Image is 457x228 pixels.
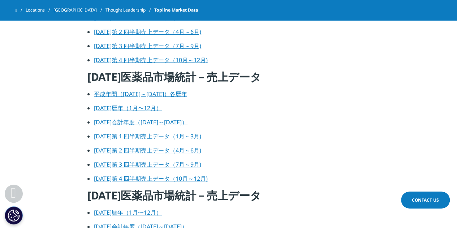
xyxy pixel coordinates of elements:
span: Topline Market Data [154,4,198,17]
a: [DATE]第 3 四半期売上データ（7月～9月) [94,160,201,168]
button: Cookie 設定 [5,206,23,224]
a: [DATE]暦年（1月〜12月） [94,208,162,216]
a: [DATE]第 4 四半期売上データ（10月～12月) [94,56,208,64]
a: Contact Us [401,192,450,208]
a: [DATE]第 2 四半期売上データ（4月～6月) [94,146,201,154]
a: Thought Leadership [105,4,154,17]
a: [DATE]会計年度（[DATE]～[DATE]） [94,118,187,126]
h4: [DATE]医薬品市場統計－売上データ [87,188,370,208]
a: [DATE]第 4 四半期売上データ（10月～12月) [94,175,208,182]
a: Locations [26,4,53,17]
a: 平成年間（[DATE]～[DATE]）各暦年 [94,90,187,98]
h4: [DATE]医薬品市場統計－売上データ [87,70,370,90]
span: Contact Us [412,197,439,203]
a: [DATE]第 3 四半期売上データ（7月～9月) [94,42,201,50]
a: [DATE]第 1 四半期売上データ（1月～3月) [94,132,201,140]
a: [DATE]暦年（1月〜12月） [94,104,162,112]
a: [GEOGRAPHIC_DATA] [53,4,105,17]
a: [DATE]第 2 四半期売上データ（4月～6月) [94,28,201,36]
